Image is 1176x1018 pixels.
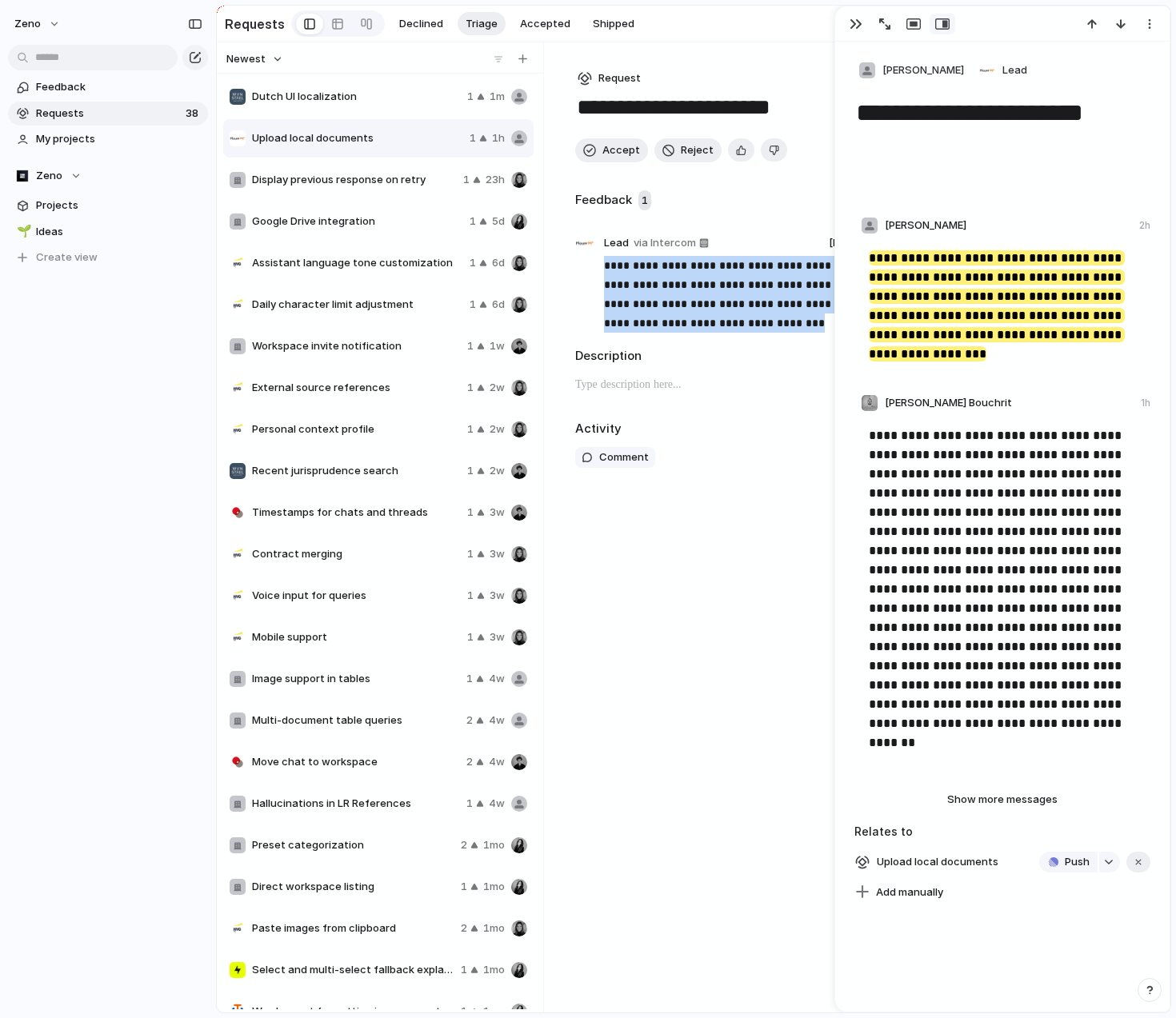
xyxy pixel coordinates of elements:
[8,246,208,269] button: Create view
[974,58,1031,83] button: Lead
[490,90,505,102] font: 1m
[467,464,474,477] font: 1
[466,796,473,809] font: 1
[575,138,648,162] button: Accept
[252,173,426,186] font: Display previous response on retry
[252,672,370,685] font: Image support in tables
[829,236,910,249] font: [PERSON_NAME]
[490,381,505,393] font: 2w
[458,12,506,36] button: Triage
[470,131,476,144] font: 1
[490,422,505,435] font: 2w
[8,75,208,99] a: Feedback
[492,297,505,310] font: 6d
[486,173,505,186] font: 23h
[467,589,474,601] font: 1
[466,17,498,30] font: Triage
[575,348,642,363] font: Description
[1039,852,1098,872] button: Push
[186,106,198,119] font: 38
[466,672,473,685] font: 1
[252,796,411,809] font: Hallucinations in LR References
[467,505,474,518] font: 1
[461,1004,467,1017] font: 1
[252,713,402,726] font: Multi-document table queries
[8,194,208,218] a: Projects
[36,132,95,145] font: My projects
[882,63,964,76] font: [PERSON_NAME]
[8,164,208,188] button: Zeno
[7,11,69,37] button: Zeno
[512,12,578,36] button: Accepted
[36,250,98,263] font: Create view
[642,194,648,206] font: 1
[467,381,474,393] font: 1
[490,505,505,518] font: 3w
[876,884,943,900] span: Add manually
[885,218,966,231] font: [PERSON_NAME]
[467,422,474,435] font: 1
[483,838,505,851] font: 1mo
[604,236,629,249] font: Lead
[226,52,266,65] font: Newest
[492,131,505,144] font: 1h
[17,224,32,238] font: 🌱
[575,192,632,207] font: Feedback
[252,880,374,892] font: Direct workspace listing
[490,547,505,560] font: 3w
[483,880,505,892] font: 1mo
[489,796,505,809] font: 4w
[252,297,414,310] font: Daily character limit adjustment
[598,71,641,84] font: Request
[492,256,505,269] font: 6d
[575,447,655,468] button: Comment
[252,422,374,435] font: Personal context profile
[1065,855,1090,868] font: Push
[36,225,63,238] font: Ideas
[947,792,1058,805] font: Show more messages
[467,90,474,102] font: 1
[36,169,62,182] font: Zeno
[36,198,78,211] font: Projects
[461,880,467,892] font: 1
[14,224,30,240] button: 🌱
[470,256,476,269] font: 1
[490,464,505,477] font: 2w
[467,339,474,352] font: 1
[14,17,41,30] font: Zeno
[252,339,402,352] font: Workspace invite notification
[885,396,1012,409] font: [PERSON_NAME] Bouchrit
[634,236,696,249] font: via Intercom
[466,713,473,726] font: 2
[252,963,477,976] font: Select and multi-select fallback explanation
[252,90,357,102] font: Dutch UI localization
[225,16,285,32] font: Requests
[252,464,398,477] font: Recent jurisprudence search
[490,589,505,601] font: 3w
[877,855,998,868] font: Upload local documents
[467,630,474,643] font: 1
[461,921,467,934] font: 2
[8,220,208,244] a: 🌱Ideas
[470,297,476,310] font: 1
[585,12,642,36] button: Shipped
[483,921,505,934] font: 1mo
[630,234,712,253] a: via Intercom
[470,214,476,227] font: 1
[36,80,86,93] font: Feedback
[461,838,467,851] font: 2
[483,1004,505,1017] font: 1mo
[252,256,453,269] font: Assistant language tone customization
[489,755,505,768] font: 4w
[463,173,470,186] font: 1
[483,963,505,976] font: 1mo
[906,789,1098,810] button: Show more messages
[599,450,649,463] font: Comment
[681,143,714,156] font: Reject
[575,68,643,89] button: Request
[252,589,366,601] font: Voice input for queries
[252,214,375,227] font: Google Drive integration
[849,881,950,904] button: Add manually
[399,17,443,30] font: Declined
